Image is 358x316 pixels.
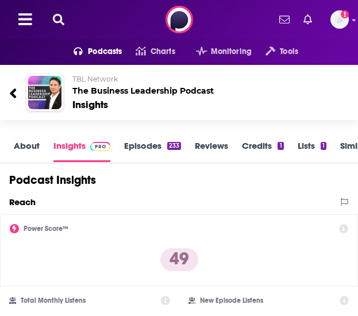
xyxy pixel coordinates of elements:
button: open menu [182,43,252,61]
a: Lists1 [298,140,326,162]
img: Podchaser Pro [90,142,110,151]
div: 1 [278,142,283,150]
a: Reviews [195,140,228,162]
div: Insights [72,98,108,111]
a: About [14,140,40,162]
img: Podchaser - Follow, Share and Rate Podcasts [165,6,193,33]
span: Tools [280,44,298,60]
a: Show notifications dropdown [299,10,317,29]
h2: Reach [9,196,36,207]
button: open menu [252,43,298,61]
span: Podcasts [88,44,122,60]
svg: Add a profile image [341,10,349,18]
a: Credits1 [242,140,283,162]
img: User Profile [330,10,349,29]
a: Charts [122,43,175,61]
h2: New Episode Listens [200,296,263,305]
span: Monitoring [211,44,252,60]
img: The Business Leadership Podcast [28,76,61,109]
a: InsightsPodchaser Pro [53,140,110,162]
h2: The Business Leadership Podcast [72,75,332,96]
h2: Total Monthly Listens [21,296,86,305]
a: Show notifications dropdown [275,10,294,29]
a: Logged in as courttheprpro [330,10,349,29]
span: TBL Network [72,75,118,83]
span: Charts [151,44,175,60]
a: Episodes233 [124,140,181,162]
p: 49 [160,248,198,271]
h2: Power Score™ [24,225,68,233]
div: 1 [321,142,326,150]
h1: Podcast Insights [9,173,96,187]
div: 233 [167,142,181,150]
button: open menu [60,43,122,61]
